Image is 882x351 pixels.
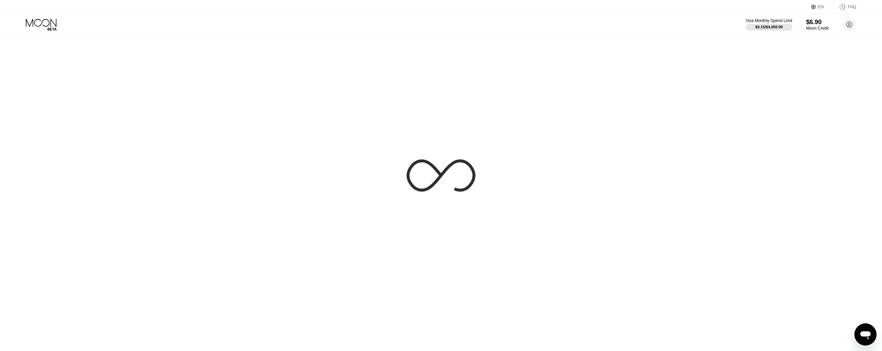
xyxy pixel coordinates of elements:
div: $6.90 [806,19,829,26]
div: FAQ [832,3,856,10]
div: Visa Monthly Spend Limit$0.15/$4,000.00 [746,18,792,31]
div: EN [818,4,824,9]
div: Visa Monthly Spend Limit [746,18,792,23]
div: EN [811,3,832,10]
div: $6.90Moon Credit [806,19,829,31]
div: FAQ [848,4,856,9]
div: $0.15 / $4,000.00 [755,25,783,29]
iframe: Przycisk umożliwiający otwarcie okna komunikatora [854,323,876,345]
div: Moon Credit [806,26,829,31]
